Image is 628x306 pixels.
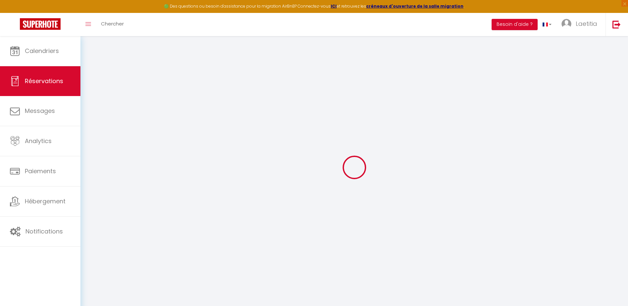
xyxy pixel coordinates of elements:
[25,77,63,85] span: Réservations
[612,20,621,28] img: logout
[25,47,59,55] span: Calendriers
[366,3,463,9] a: créneaux d'ouverture de la salle migration
[25,227,63,235] span: Notifications
[331,3,337,9] a: ICI
[101,20,124,27] span: Chercher
[20,18,61,30] img: Super Booking
[556,13,605,36] a: ... Laetitia
[492,19,538,30] button: Besoin d'aide ?
[561,19,571,29] img: ...
[576,20,597,28] span: Laetitia
[25,167,56,175] span: Paiements
[5,3,25,23] button: Ouvrir le widget de chat LiveChat
[25,197,66,205] span: Hébergement
[25,107,55,115] span: Messages
[96,13,129,36] a: Chercher
[25,137,52,145] span: Analytics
